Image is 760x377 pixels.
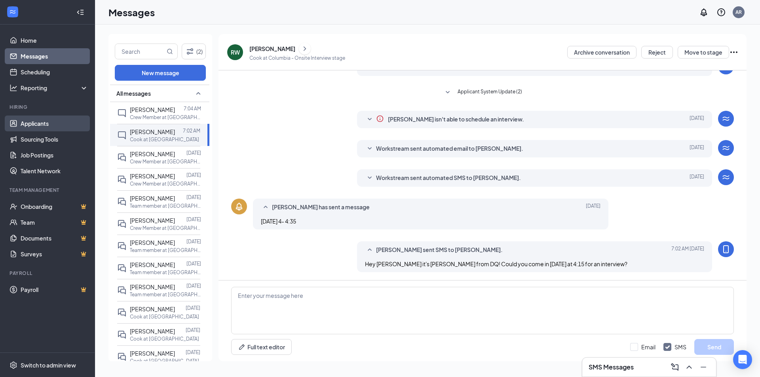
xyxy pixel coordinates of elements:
svg: DoubleChat [117,241,127,251]
button: ChevronUp [683,361,695,373]
svg: SmallChevronDown [365,144,374,153]
svg: SmallChevronDown [365,115,374,124]
p: Team member at [GEOGRAPHIC_DATA] [130,291,201,298]
svg: Settings [9,361,17,369]
span: [DATE] 7:02 AM [671,245,704,255]
svg: DoubleChat [117,286,127,295]
svg: SmallChevronUp [261,203,270,212]
svg: Minimize [699,362,708,372]
span: [PERSON_NAME] [130,283,175,290]
button: ComposeMessage [669,361,681,373]
p: [DATE] [186,349,200,356]
svg: MagnifyingGlass [167,48,173,55]
svg: MobileSms [721,244,731,254]
p: Crew Member at [GEOGRAPHIC_DATA] [130,158,201,165]
svg: WorkstreamLogo [721,114,731,123]
p: Cook at [GEOGRAPHIC_DATA] [130,313,199,320]
span: [PERSON_NAME] [130,172,175,180]
a: Home [21,32,88,48]
span: [PERSON_NAME] [130,106,175,113]
svg: DoubleChat [117,219,127,229]
p: Team member at [GEOGRAPHIC_DATA] [130,269,201,276]
span: [DATE] [690,115,704,124]
div: Open Intercom Messenger [733,350,752,369]
span: [PERSON_NAME] [130,350,175,357]
span: [DATE] [690,173,704,183]
span: Applicant System Update (2) [458,88,522,97]
a: Scheduling [21,64,88,80]
div: AR [735,9,742,15]
p: Cook at [GEOGRAPHIC_DATA] [130,335,199,342]
p: 7:04 AM [184,105,201,112]
svg: Info [376,115,384,123]
span: [PERSON_NAME] [130,328,175,335]
svg: Notifications [699,8,709,17]
svg: Collapse [76,8,84,16]
span: [DATE] [586,203,600,212]
svg: SmallChevronDown [443,88,452,97]
svg: QuestionInfo [716,8,726,17]
div: Payroll [9,270,87,277]
svg: DoubleChat [117,308,127,317]
button: Minimize [697,361,710,373]
button: ChevronRight [299,43,311,55]
button: SmallChevronDownApplicant System Update (2) [443,88,522,97]
p: Crew Member at [GEOGRAPHIC_DATA] [130,180,201,187]
svg: WorkstreamLogo [721,172,731,182]
div: Team Management [9,187,87,193]
p: Cook at [GEOGRAPHIC_DATA] [130,136,199,143]
button: New message [115,65,206,81]
p: [DATE] [186,260,201,267]
span: [PERSON_NAME] sent SMS to [PERSON_NAME]. [376,245,503,255]
svg: ComposeMessage [670,362,680,372]
div: RW [231,48,240,56]
svg: SmallChevronUp [194,89,203,98]
svg: SmallChevronUp [365,245,374,255]
svg: DoubleChat [117,263,127,273]
svg: SmallChevronDown [365,173,374,183]
span: Workstream sent automated email to [PERSON_NAME]. [376,144,523,153]
a: Messages [21,48,88,64]
span: [PERSON_NAME] [130,261,175,268]
div: Hiring [9,104,87,110]
span: [PERSON_NAME] [130,217,175,224]
a: TeamCrown [21,214,88,230]
p: [DATE] [186,327,200,333]
svg: ChatInactive [117,108,127,118]
span: Workstream sent automated SMS to [PERSON_NAME]. [376,173,521,183]
svg: ChatInactive [117,131,127,140]
span: [PERSON_NAME] [130,128,175,135]
svg: Pen [238,343,246,351]
svg: DoubleChat [117,175,127,184]
svg: DoubleChat [117,153,127,162]
a: Talent Network [21,163,88,179]
button: Send [694,339,734,355]
span: [DATE] [690,144,704,153]
a: Sourcing Tools [21,131,88,147]
p: Crew Member at [GEOGRAPHIC_DATA] [130,114,201,121]
span: [PERSON_NAME] [130,305,175,313]
p: 7:02 AM [183,127,200,134]
a: Job Postings [21,147,88,163]
p: Team member at [GEOGRAPHIC_DATA] [130,247,201,254]
p: [DATE] [186,305,200,311]
p: [DATE] [186,194,201,201]
span: Hey [PERSON_NAME] it's [PERSON_NAME] from DQ! Could you come in [DATE] at 4:15 for an interview? [365,260,627,267]
svg: DoubleChat [117,330,127,339]
h3: SMS Messages [589,363,634,371]
a: Applicants [21,116,88,131]
button: Archive conversation [567,46,636,59]
svg: ChevronRight [301,44,309,53]
svg: WorkstreamLogo [9,8,17,16]
p: Cook at [GEOGRAPHIC_DATA] [130,358,199,364]
p: [DATE] [186,150,201,156]
p: [DATE] [186,172,201,178]
button: Move to stage [678,46,729,59]
span: [PERSON_NAME] [130,195,175,202]
svg: WorkstreamLogo [721,143,731,153]
svg: ChevronUp [684,362,694,372]
a: SurveysCrown [21,246,88,262]
span: All messages [116,89,151,97]
div: Switch to admin view [21,361,76,369]
span: [PERSON_NAME] has sent a message [272,203,370,212]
